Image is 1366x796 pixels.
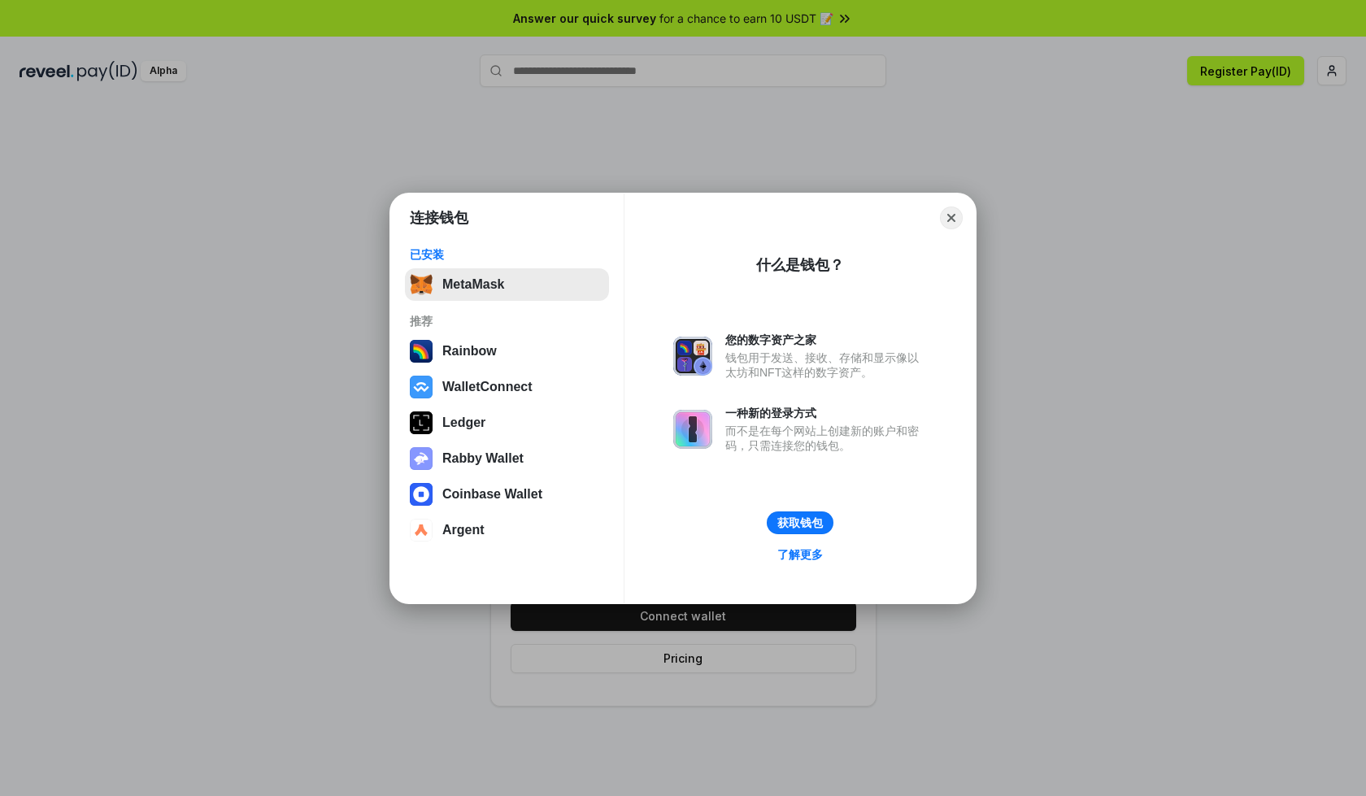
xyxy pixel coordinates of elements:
[673,410,712,449] img: svg+xml,%3Csvg%20xmlns%3D%22http%3A%2F%2Fwww.w3.org%2F2000%2Fsvg%22%20fill%3D%22none%22%20viewBox...
[410,411,433,434] img: svg+xml,%3Csvg%20xmlns%3D%22http%3A%2F%2Fwww.w3.org%2F2000%2Fsvg%22%20width%3D%2228%22%20height%3...
[725,424,927,453] div: 而不是在每个网站上创建新的账户和密码，只需连接您的钱包。
[442,451,524,466] div: Rabby Wallet
[410,447,433,470] img: svg+xml,%3Csvg%20xmlns%3D%22http%3A%2F%2Fwww.w3.org%2F2000%2Fsvg%22%20fill%3D%22none%22%20viewBox...
[768,544,833,565] a: 了解更多
[442,277,504,292] div: MetaMask
[940,207,963,229] button: Close
[410,340,433,363] img: svg+xml,%3Csvg%20width%3D%22120%22%20height%3D%22120%22%20viewBox%3D%220%200%20120%20120%22%20fil...
[442,487,542,502] div: Coinbase Wallet
[777,515,823,530] div: 获取钱包
[405,442,609,475] button: Rabby Wallet
[777,547,823,562] div: 了解更多
[405,478,609,511] button: Coinbase Wallet
[410,314,604,328] div: 推荐
[442,344,497,359] div: Rainbow
[756,255,844,275] div: 什么是钱包？
[725,333,927,347] div: 您的数字资产之家
[767,511,833,534] button: 获取钱包
[405,371,609,403] button: WalletConnect
[410,247,604,262] div: 已安装
[410,208,468,228] h1: 连接钱包
[405,514,609,546] button: Argent
[442,523,485,537] div: Argent
[442,380,533,394] div: WalletConnect
[725,350,927,380] div: 钱包用于发送、接收、存储和显示像以太坊和NFT这样的数字资产。
[725,406,927,420] div: 一种新的登录方式
[410,519,433,542] img: svg+xml,%3Csvg%20width%3D%2228%22%20height%3D%2228%22%20viewBox%3D%220%200%2028%2028%22%20fill%3D...
[410,273,433,296] img: svg+xml,%3Csvg%20fill%3D%22none%22%20height%3D%2233%22%20viewBox%3D%220%200%2035%2033%22%20width%...
[410,376,433,398] img: svg+xml,%3Csvg%20width%3D%2228%22%20height%3D%2228%22%20viewBox%3D%220%200%2028%2028%22%20fill%3D...
[442,415,485,430] div: Ledger
[405,407,609,439] button: Ledger
[673,337,712,376] img: svg+xml,%3Csvg%20xmlns%3D%22http%3A%2F%2Fwww.w3.org%2F2000%2Fsvg%22%20fill%3D%22none%22%20viewBox...
[405,268,609,301] button: MetaMask
[410,483,433,506] img: svg+xml,%3Csvg%20width%3D%2228%22%20height%3D%2228%22%20viewBox%3D%220%200%2028%2028%22%20fill%3D...
[405,335,609,368] button: Rainbow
